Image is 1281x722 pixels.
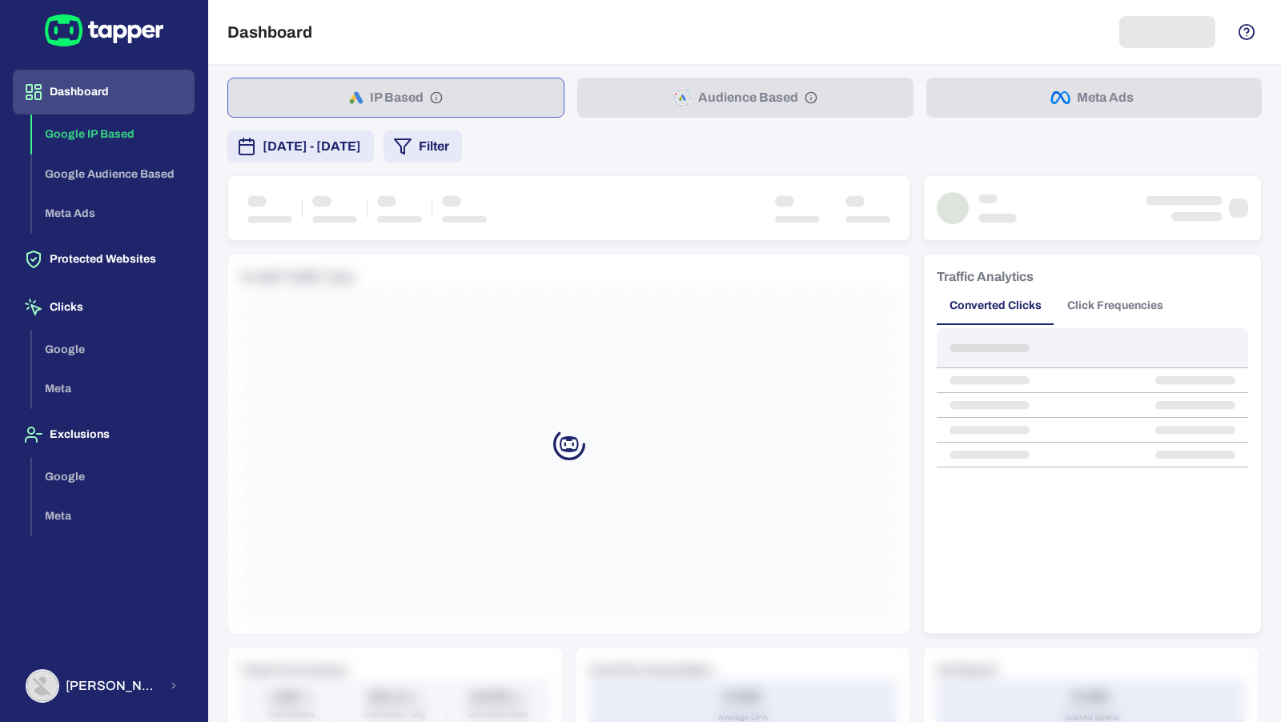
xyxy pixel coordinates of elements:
button: Clicks [13,285,195,330]
button: Filter [383,130,462,162]
img: Abdul Haseeb [27,671,58,701]
a: Exclusions [13,427,195,440]
button: Click Frequencies [1054,287,1176,325]
span: [PERSON_NAME] [PERSON_NAME] [66,678,159,694]
h5: Dashboard [227,22,312,42]
button: Exclusions [13,412,195,457]
span: [DATE] - [DATE] [263,137,361,156]
a: Dashboard [13,84,195,98]
a: Protected Websites [13,251,195,265]
button: Converted Clicks [937,287,1054,325]
button: [DATE] - [DATE] [227,130,374,162]
button: Dashboard [13,70,195,114]
button: Abdul Haseeb[PERSON_NAME] [PERSON_NAME] [13,663,195,709]
h6: Traffic Analytics [937,267,1034,287]
a: Clicks [13,299,195,313]
button: Protected Websites [13,237,195,282]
